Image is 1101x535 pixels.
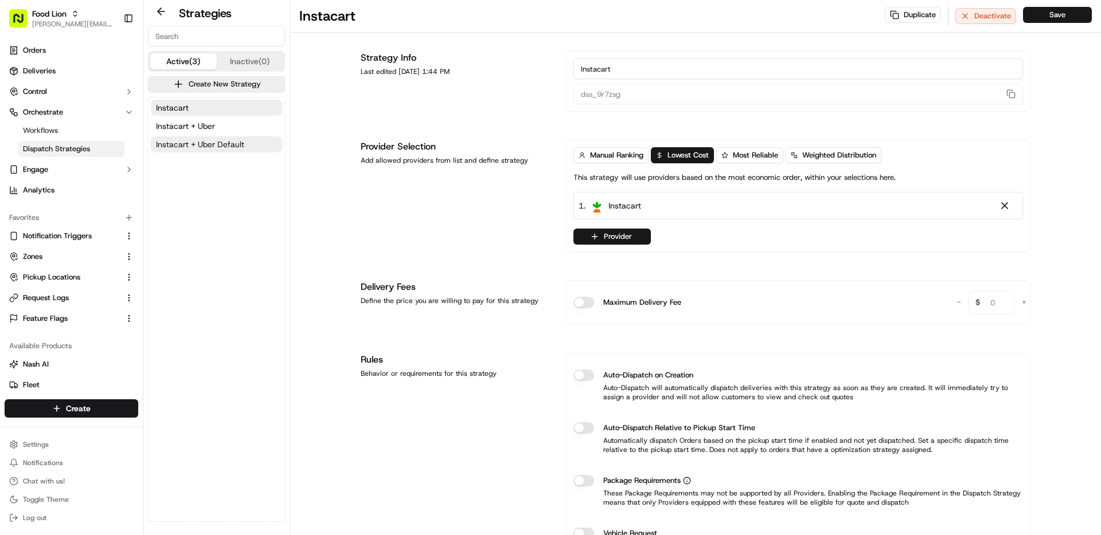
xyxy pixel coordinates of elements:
h1: Instacart [299,7,356,25]
div: Favorites [5,209,138,227]
div: 📗 [11,257,21,266]
div: Last edited [DATE] 1:44 PM [361,67,552,76]
button: Request Logs [5,289,138,307]
span: Chat with us! [23,477,65,486]
a: 💻API Documentation [92,251,189,272]
p: This strategy will use providers based on the most economic order, within your selections here. [573,172,896,183]
button: Duplicate [885,7,941,23]
span: Log out [23,513,46,522]
img: Nash [11,11,34,34]
span: Instacart [608,200,641,211]
span: Fleet [23,380,40,390]
button: Manual Ranking [573,147,649,163]
span: [DATE] [101,178,125,187]
span: Pylon [114,284,139,293]
span: Instacart [156,102,189,113]
span: API Documentation [108,256,184,267]
button: Control [5,82,138,101]
span: Create [66,403,91,414]
label: Auto-Dispatch Relative to Pickup Start Time [603,422,755,434]
button: Chat with us! [5,473,138,489]
span: Instacart + Uber [156,120,215,132]
button: Save [1023,7,1092,23]
button: Instacart [151,100,282,116]
a: Workflows [18,123,124,139]
input: Got a question? Start typing here... [30,74,206,86]
span: Settings [23,440,49,449]
button: Toggle Theme [5,491,138,508]
button: Zones [5,247,138,266]
a: Notification Triggers [9,231,120,241]
button: Nash AI [5,355,138,373]
a: Orders [5,41,138,60]
span: Dispatch Strategies [23,144,90,154]
button: Notifications [5,455,138,471]
span: Engage [23,164,48,175]
label: Maximum Delivery Fee [603,297,681,308]
button: [PERSON_NAME][EMAIL_ADDRESS][DOMAIN_NAME] [32,19,114,29]
button: Fleet [5,376,138,394]
h1: Rules [361,353,552,367]
button: Feature Flags [5,309,138,328]
button: Engage [5,160,138,179]
span: Manual Ranking [590,150,643,160]
button: Inactive (0) [217,53,283,69]
span: Notification Triggers [23,231,92,241]
p: Automatically dispatch Orders based on the pickup start time if enabled and not yet dispatched. S... [573,436,1023,454]
span: Workflows [23,125,58,136]
div: Start new chat [52,109,188,121]
span: Orchestrate [23,107,63,117]
img: Tiffany Volk [11,167,30,185]
a: Nash AI [9,359,134,369]
div: Add allowed providers from list and define strategy [361,156,552,165]
a: Feature Flags [9,313,120,324]
button: Create [5,399,138,418]
button: Instacart + Uber [151,118,282,134]
span: Pickup Locations [23,272,80,282]
span: Analytics [23,185,54,195]
span: Zones [23,251,42,262]
a: Zones [9,251,120,262]
button: Food Lion[PERSON_NAME][EMAIL_ADDRESS][DOMAIN_NAME] [5,5,119,32]
p: These Package Requirements may not be supported by all Providers. Enabling the Package Requiremen... [573,489,1023,507]
a: Deliveries [5,62,138,80]
span: [PERSON_NAME] [36,178,93,187]
a: Dispatch Strategies [18,141,124,157]
div: Available Products [5,337,138,355]
img: 1736555255976-a54dd68f-1ca7-489b-9aae-adbdc363a1c4 [11,109,32,130]
span: $ [971,293,985,316]
h1: Strategy Info [361,51,552,65]
label: Auto-Dispatch on Creation [603,369,693,381]
span: Knowledge Base [23,256,88,267]
button: Create New Strategy [148,76,285,92]
h1: Delivery Fees [361,280,552,294]
span: Lowest Cost [667,150,709,160]
a: 📗Knowledge Base [7,251,92,272]
div: We're available if you need us! [52,121,158,130]
button: Orchestrate [5,103,138,121]
p: Welcome 👋 [11,46,209,64]
img: profile_instacart_ahold_partner.png [590,199,604,213]
button: See all [178,147,209,160]
span: • [95,209,99,218]
button: Provider [573,229,651,245]
button: Notification Triggers [5,227,138,245]
span: Most Reliable [733,150,778,160]
button: Deactivate [955,8,1016,24]
button: Pickup Locations [5,268,138,286]
button: Log out [5,510,138,526]
button: Food Lion [32,8,67,19]
button: Lowest Cost [651,147,714,163]
button: Active (3) [150,53,217,69]
div: Behavior or requirements for this strategy [361,369,552,378]
span: [PERSON_NAME] [36,209,93,218]
span: Request Logs [23,293,69,303]
div: 1 . [579,199,641,212]
span: Orders [23,45,46,56]
button: Instacart + Uber Default [151,136,282,152]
